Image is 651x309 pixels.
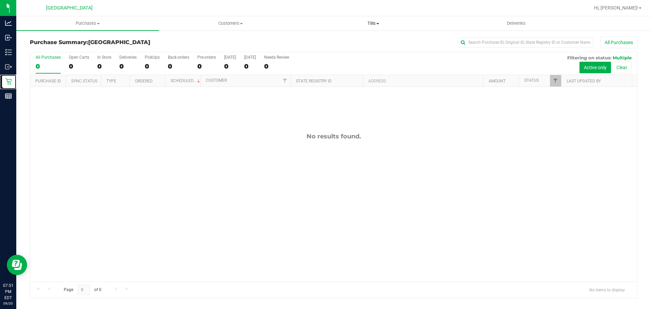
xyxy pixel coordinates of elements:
[498,20,535,26] span: Deliveries
[550,75,561,86] a: Filter
[171,78,201,83] a: Scheduled
[36,62,61,70] div: 0
[145,55,160,60] div: PickUps
[594,5,638,11] span: Hi, [PERSON_NAME]!
[613,55,632,60] span: Multiple
[224,62,236,70] div: 0
[524,78,539,83] a: Status
[71,79,97,83] a: Sync Status
[5,34,12,41] inline-svg: Inbound
[36,55,61,60] div: All Purchases
[159,16,302,31] a: Customers
[458,37,593,47] input: Search Purchase ID, Original ID, State Registry ID or Customer Name...
[69,62,89,70] div: 0
[579,62,611,73] button: Active only
[206,78,227,83] a: Customer
[35,79,61,83] a: Purchase ID
[489,79,506,83] a: Amount
[97,55,111,60] div: In Store
[264,62,289,70] div: 0
[168,55,189,60] div: Back-orders
[244,55,256,60] div: [DATE]
[88,39,150,45] span: [GEOGRAPHIC_DATA]
[264,55,289,60] div: Needs Review
[279,75,291,86] a: Filter
[302,20,444,26] span: Tills
[30,133,637,140] div: No results found.
[567,55,611,60] span: Filtering on status:
[119,62,137,70] div: 0
[135,79,153,83] a: Ordered
[445,16,588,31] a: Deliveries
[30,39,232,45] h3: Purchase Summary:
[600,37,637,48] button: All Purchases
[5,20,12,26] inline-svg: Analytics
[168,62,189,70] div: 0
[145,62,160,70] div: 0
[244,62,256,70] div: 0
[612,62,632,73] button: Clear
[97,62,111,70] div: 0
[69,55,89,60] div: Open Carts
[567,79,601,83] a: Last Updated By
[159,20,301,26] span: Customers
[106,79,116,83] a: Type
[5,78,12,85] inline-svg: Retail
[119,55,137,60] div: Deliveries
[5,63,12,70] inline-svg: Outbound
[58,285,107,295] span: Page of 0
[16,20,159,26] span: Purchases
[302,16,445,31] a: Tills
[16,16,159,31] a: Purchases
[363,75,483,87] th: Address
[46,5,93,11] span: [GEOGRAPHIC_DATA]
[7,255,27,275] iframe: Resource center
[224,55,236,60] div: [DATE]
[584,285,630,295] span: No items to display
[5,49,12,56] inline-svg: Inventory
[197,55,216,60] div: Pre-orders
[296,79,332,83] a: State Registry ID
[5,93,12,99] inline-svg: Reports
[3,301,13,306] p: 09/20
[3,283,13,301] p: 07:51 PM EDT
[197,62,216,70] div: 0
